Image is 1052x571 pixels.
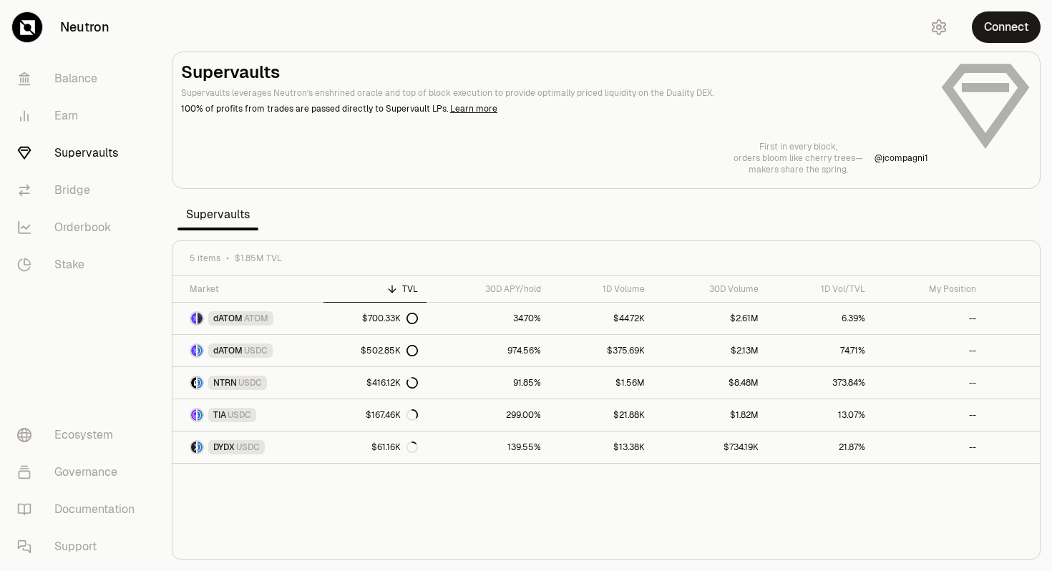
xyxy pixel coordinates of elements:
a: Bridge [6,172,155,209]
a: 6.39% [767,303,874,334]
div: 1D Volume [558,283,645,295]
span: Supervaults [177,200,258,229]
a: $502.85K [323,335,427,366]
a: 139.55% [427,431,549,463]
a: $2.13M [653,335,767,366]
img: ATOM Logo [198,313,203,324]
a: -- [874,335,985,366]
p: 100% of profits from trades are passed directly to Supervault LPs. [181,102,928,115]
div: TVL [332,283,418,295]
a: $700.33K [323,303,427,334]
div: $61.16K [371,441,418,453]
a: 373.84% [767,367,874,399]
img: dATOM Logo [191,345,196,356]
a: 21.87% [767,431,874,463]
span: dATOM [213,345,243,356]
a: -- [874,431,985,463]
a: $2.61M [653,303,767,334]
img: NTRN Logo [191,377,196,389]
a: -- [874,303,985,334]
p: @ jcompagni1 [875,152,928,164]
a: 13.07% [767,399,874,431]
a: 91.85% [427,367,549,399]
div: Market [190,283,315,295]
a: Supervaults [6,135,155,172]
span: USDC [228,409,251,421]
a: DYDX LogoUSDC LogoDYDXUSDC [172,431,323,463]
a: $734.19K [653,431,767,463]
p: Supervaults leverages Neutron's enshrined oracle and top of block execution to provide optimally ... [181,87,928,99]
div: $167.46K [366,409,418,421]
p: First in every block, [734,141,863,152]
div: 30D APY/hold [435,283,540,295]
a: First in every block,orders bloom like cherry trees—makers share the spring. [734,141,863,175]
a: Governance [6,454,155,491]
div: 1D Vol/TVL [776,283,865,295]
div: My Position [882,283,976,295]
a: Support [6,528,155,565]
a: Ecosystem [6,416,155,454]
img: TIA Logo [191,409,196,421]
img: dATOM Logo [191,313,196,324]
a: NTRN LogoUSDC LogoNTRNUSDC [172,367,323,399]
a: @jcompagni1 [875,152,928,164]
div: $502.85K [361,345,418,356]
span: USDC [236,441,260,453]
a: $375.69K [550,335,653,366]
a: $13.38K [550,431,653,463]
img: USDC Logo [198,377,203,389]
p: orders bloom like cherry trees— [734,152,863,164]
span: dATOM [213,313,243,324]
a: Learn more [450,103,497,114]
a: 34.70% [427,303,549,334]
a: $21.88K [550,399,653,431]
a: $8.48M [653,367,767,399]
a: Balance [6,60,155,97]
a: -- [874,399,985,431]
a: Stake [6,246,155,283]
span: 5 items [190,253,220,264]
a: $416.12K [323,367,427,399]
a: 299.00% [427,399,549,431]
a: dATOM LogoUSDC LogodATOMUSDC [172,335,323,366]
a: 74.71% [767,335,874,366]
span: TIA [213,409,226,421]
a: $1.82M [653,399,767,431]
div: $416.12K [366,377,418,389]
img: USDC Logo [198,441,203,453]
a: $61.16K [323,431,427,463]
span: NTRN [213,377,237,389]
a: 974.56% [427,335,549,366]
h2: Supervaults [181,61,928,84]
span: USDC [244,345,268,356]
span: USDC [238,377,262,389]
a: $167.46K [323,399,427,431]
a: $44.72K [550,303,653,334]
a: Earn [6,97,155,135]
a: -- [874,367,985,399]
a: $1.56M [550,367,653,399]
div: $700.33K [362,313,418,324]
a: TIA LogoUSDC LogoTIAUSDC [172,399,323,431]
img: DYDX Logo [191,441,196,453]
img: USDC Logo [198,409,203,421]
p: makers share the spring. [734,164,863,175]
span: $1.85M TVL [235,253,282,264]
div: 30D Volume [662,283,759,295]
img: USDC Logo [198,345,203,356]
button: Connect [972,11,1041,43]
a: Orderbook [6,209,155,246]
span: DYDX [213,441,235,453]
span: ATOM [244,313,268,324]
a: dATOM LogoATOM LogodATOMATOM [172,303,323,334]
a: Documentation [6,491,155,528]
